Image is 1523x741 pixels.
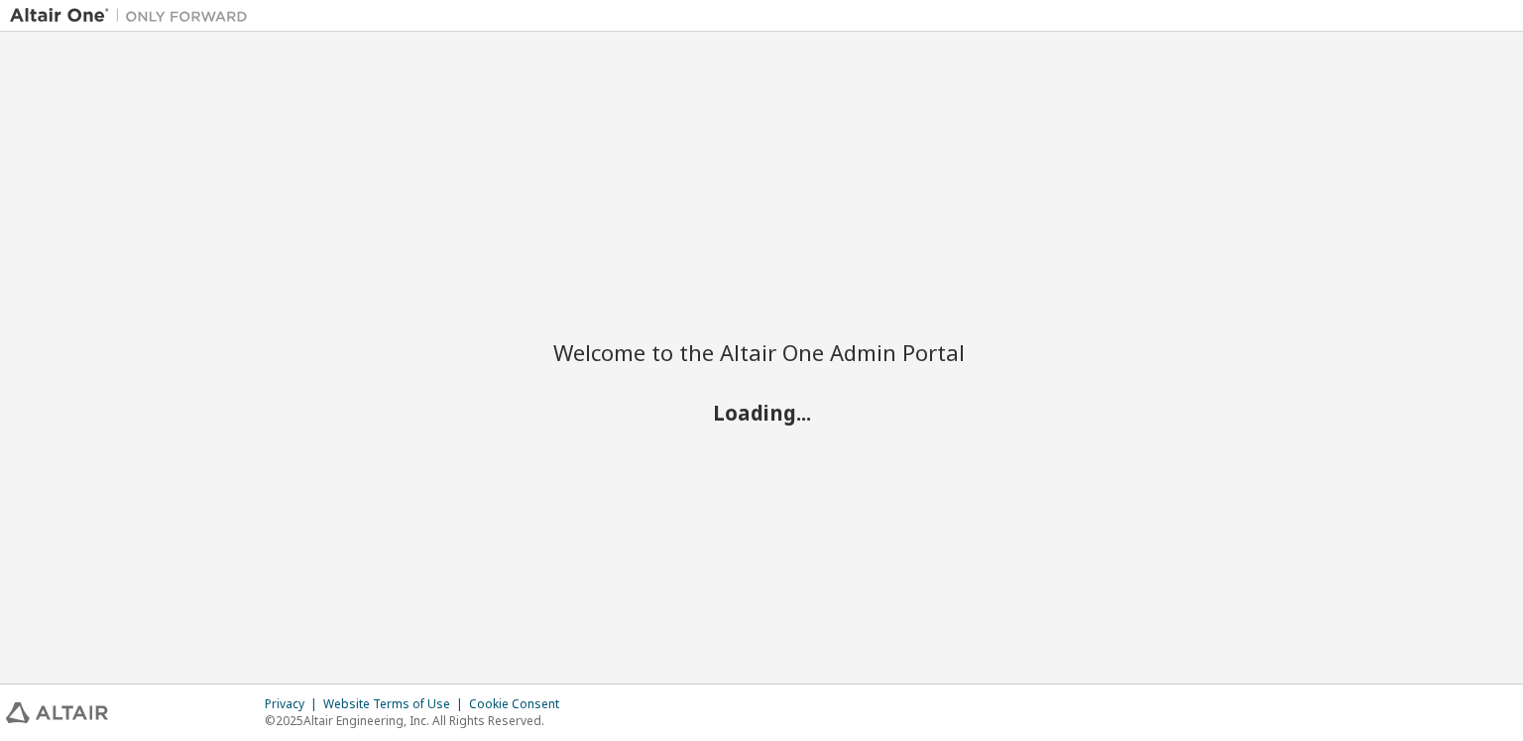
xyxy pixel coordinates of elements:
[553,399,970,425] h2: Loading...
[469,696,571,712] div: Cookie Consent
[10,6,258,26] img: Altair One
[6,702,108,723] img: altair_logo.svg
[265,712,571,729] p: © 2025 Altair Engineering, Inc. All Rights Reserved.
[323,696,469,712] div: Website Terms of Use
[265,696,323,712] div: Privacy
[553,338,970,366] h2: Welcome to the Altair One Admin Portal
